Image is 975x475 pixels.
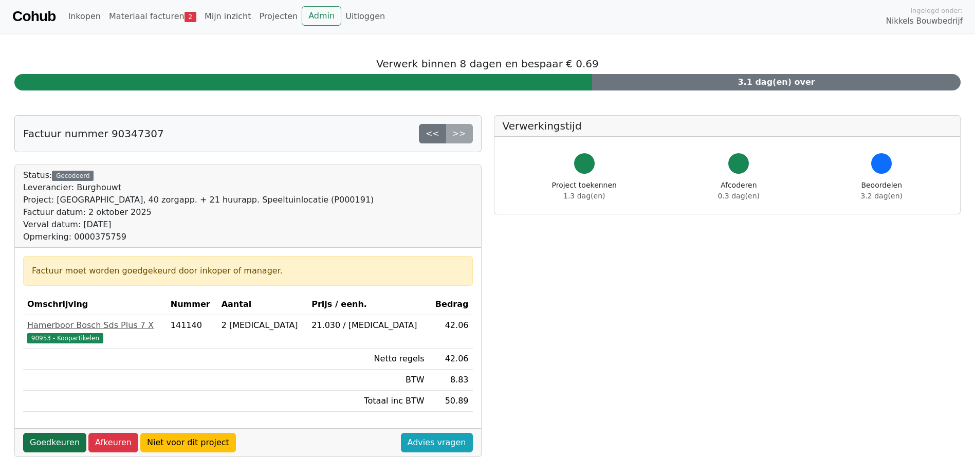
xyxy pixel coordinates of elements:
div: Beoordelen [861,180,903,202]
div: Verval datum: [DATE] [23,218,374,231]
span: 90953 - Koopartikelen [27,333,103,343]
a: Goedkeuren [23,433,86,452]
div: Leverancier: Burghouwt [23,181,374,194]
div: Project: [GEOGRAPHIC_DATA], 40 zorgapp. + 21 huurapp. Speeltuinlocatie (P000191) [23,194,374,206]
h5: Factuur nummer 90347307 [23,127,164,140]
span: Ingelogd onder: [910,6,963,15]
div: Opmerking: 0000375759 [23,231,374,243]
a: Inkopen [64,6,104,27]
a: Advies vragen [401,433,473,452]
h5: Verwerkingstijd [503,120,952,132]
th: Omschrijving [23,294,167,315]
td: 50.89 [429,391,473,412]
div: 2 [MEDICAL_DATA] [222,319,304,332]
div: Hamerboor Bosch Sds Plus 7 X [27,319,162,332]
td: 42.06 [429,349,473,370]
span: 3.2 dag(en) [861,192,903,200]
div: Factuur moet worden goedgekeurd door inkoper of manager. [32,265,464,277]
span: 2 [185,12,196,22]
span: 1.3 dag(en) [563,192,605,200]
td: 8.83 [429,370,473,391]
td: Totaal inc BTW [307,391,428,412]
a: Hamerboor Bosch Sds Plus 7 X90953 - Koopartikelen [27,319,162,344]
a: Cohub [12,4,56,29]
div: Status: [23,169,374,243]
th: Bedrag [429,294,473,315]
div: Gecodeerd [52,171,94,181]
div: Project toekennen [552,180,617,202]
th: Nummer [167,294,217,315]
a: Afkeuren [88,433,138,452]
a: Projecten [255,6,302,27]
div: 21.030 / [MEDICAL_DATA] [311,319,424,332]
a: Niet voor dit project [140,433,236,452]
td: Netto regels [307,349,428,370]
div: Factuur datum: 2 oktober 2025 [23,206,374,218]
div: 3.1 dag(en) over [592,74,961,90]
span: 0.3 dag(en) [718,192,760,200]
a: Mijn inzicht [200,6,255,27]
td: 42.06 [429,315,473,349]
th: Prijs / eenh. [307,294,428,315]
span: Nikkels Bouwbedrijf [886,15,963,27]
th: Aantal [217,294,308,315]
td: BTW [307,370,428,391]
a: Uitloggen [341,6,389,27]
div: Afcoderen [718,180,760,202]
a: Admin [302,6,341,26]
a: Materiaal facturen2 [105,6,200,27]
td: 141140 [167,315,217,349]
h5: Verwerk binnen 8 dagen en bespaar € 0.69 [14,58,961,70]
a: << [419,124,446,143]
